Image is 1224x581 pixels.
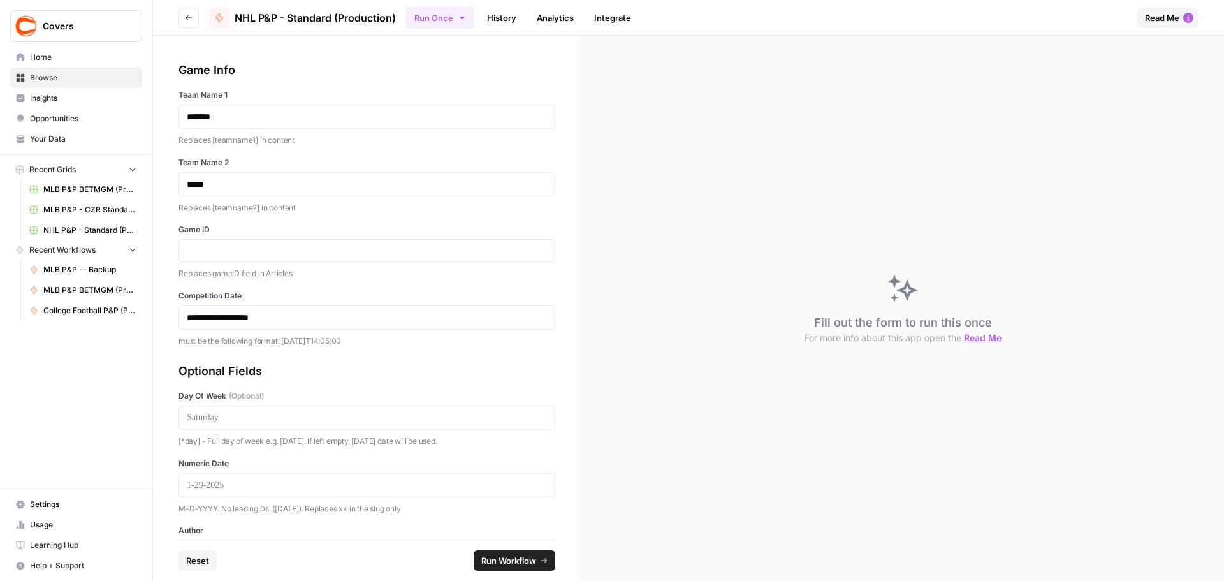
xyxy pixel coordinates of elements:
[29,244,96,256] span: Recent Workflows
[178,390,555,402] label: Day Of Week
[178,202,555,214] p: Replaces [teamname2] in content
[24,260,142,280] a: MLB P&P -- Backup
[10,47,142,68] a: Home
[178,224,555,235] label: Game ID
[209,8,396,28] a: NHL P&P - Standard (Production)
[10,68,142,88] a: Browse
[406,7,474,29] button: Run Once
[24,220,142,240] a: NHL P&P - Standard (Production) Grid (1)
[10,160,142,179] button: Recent Grids
[29,164,76,175] span: Recent Grids
[30,133,136,145] span: Your Data
[43,184,136,195] span: MLB P&P BETMGM (Production) Grid
[15,15,38,38] img: Covers Logo
[43,224,136,236] span: NHL P&P - Standard (Production) Grid (1)
[30,113,136,124] span: Opportunities
[186,554,209,567] span: Reset
[30,92,136,104] span: Insights
[10,240,142,260] button: Recent Workflows
[964,332,1002,343] span: Read Me
[10,10,142,42] button: Workspace: Covers
[43,20,120,33] span: Covers
[43,305,136,316] span: College Football P&P (Production)
[481,554,536,567] span: Run Workflow
[10,129,142,149] a: Your Data
[43,204,136,216] span: MLB P&P - CZR Standard (Production) Grid
[43,264,136,276] span: MLB P&P -- Backup
[30,519,136,531] span: Usage
[10,515,142,535] a: Usage
[178,61,555,79] div: Game Info
[178,157,555,168] label: Team Name 2
[178,458,555,469] label: Numeric Date
[24,280,142,300] a: MLB P&P BETMGM (Production)
[805,332,1002,344] button: For more info about this app open the Read Me
[30,560,136,571] span: Help + Support
[178,550,217,571] button: Reset
[10,535,142,555] a: Learning Hub
[178,362,555,380] div: Optional Fields
[30,52,136,63] span: Home
[586,8,639,28] a: Integrate
[474,550,555,571] button: Run Workflow
[178,290,555,302] label: Competition Date
[229,390,264,402] span: (Optional)
[30,499,136,510] span: Settings
[178,435,555,448] p: [*day] - Full day of week e.g. [DATE]. If left empty, [DATE] date will be used.
[1137,8,1198,28] button: Read Me
[10,555,142,576] button: Help + Support
[24,179,142,200] a: MLB P&P BETMGM (Production) Grid
[10,108,142,129] a: Opportunities
[178,267,555,280] p: Replaces gameID field in Articles
[24,200,142,220] a: MLB P&P - CZR Standard (Production) Grid
[235,10,396,26] span: NHL P&P - Standard (Production)
[10,494,142,515] a: Settings
[10,88,142,108] a: Insights
[178,134,555,147] p: Replaces [teamname1] in content
[30,540,136,551] span: Learning Hub
[24,300,142,321] a: College Football P&P (Production)
[178,335,555,348] p: must be the following format: [DATE]T14:05:00
[1145,11,1179,24] span: Read Me
[43,284,136,296] span: MLB P&P BETMGM (Production)
[30,72,136,84] span: Browse
[805,314,1002,344] div: Fill out the form to run this once
[178,503,555,515] p: M-D-YYYY. No leading 0s. ([DATE]). Replaces xx in the slug only
[178,525,555,536] label: Author
[479,8,524,28] a: History
[529,8,581,28] a: Analytics
[178,89,555,101] label: Team Name 1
